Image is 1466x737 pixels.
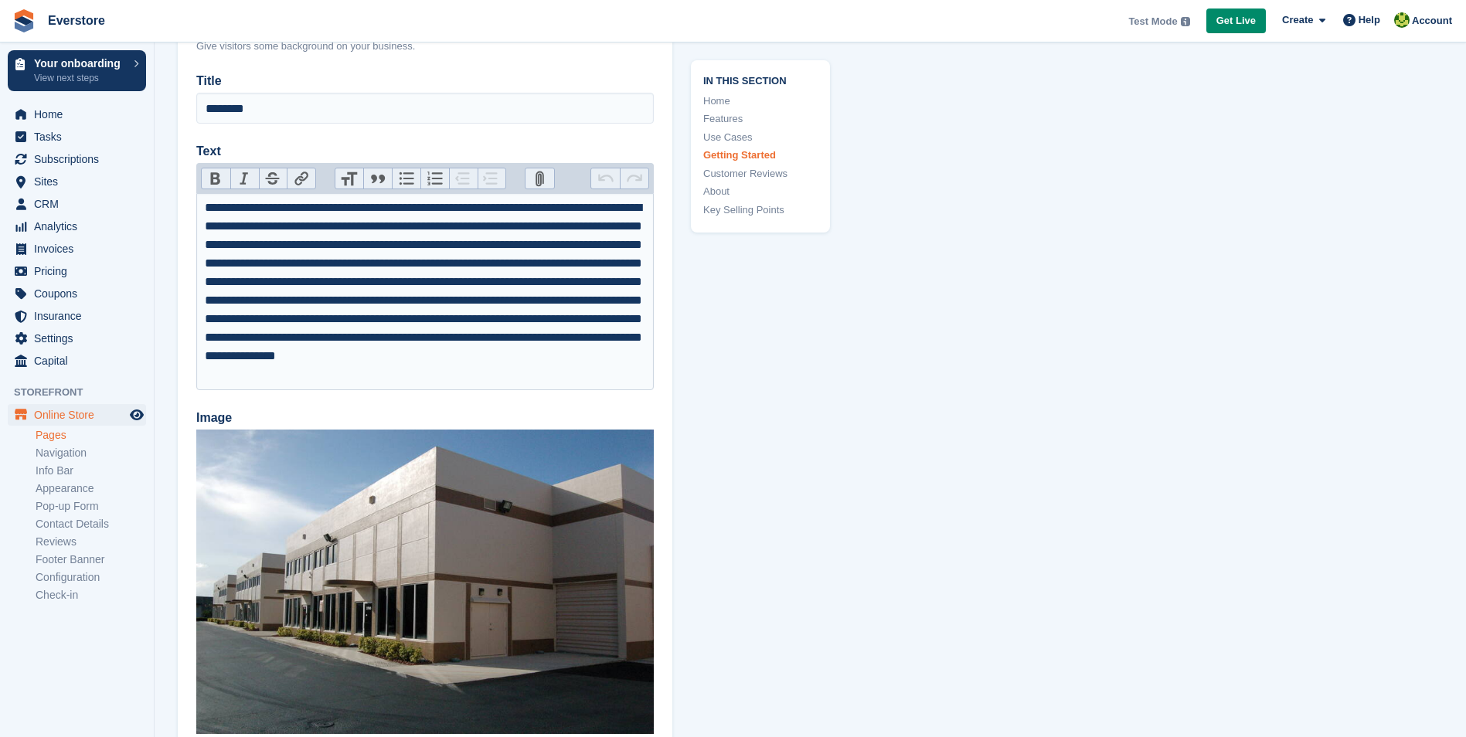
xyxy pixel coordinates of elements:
[230,168,259,188] button: Italic
[34,260,127,282] span: Pricing
[36,428,146,443] a: Pages
[36,464,146,478] a: Info Bar
[34,404,127,426] span: Online Store
[34,283,127,304] span: Coupons
[34,104,127,125] span: Home
[392,168,420,188] button: Bullets
[703,148,818,163] a: Getting Started
[42,8,111,33] a: Everstore
[196,72,654,90] label: Title
[8,260,146,282] a: menu
[14,385,154,400] span: Storefront
[1128,14,1177,29] span: Test Mode
[8,104,146,125] a: menu
[8,238,146,260] a: menu
[202,168,230,188] button: Bold
[526,168,554,188] button: Attach Files
[34,238,127,260] span: Invoices
[8,283,146,304] a: menu
[1282,12,1313,28] span: Create
[478,168,506,188] button: Increase Level
[8,328,146,349] a: menu
[703,93,818,109] a: Home
[34,58,126,69] p: Your onboarding
[34,148,127,170] span: Subscriptions
[196,39,654,54] div: Give visitors some background on your business.
[620,168,648,188] button: Redo
[591,168,620,188] button: Undo
[12,9,36,32] img: stora-icon-8386f47178a22dfd0bd8f6a31ec36ba5ce8667c1dd55bd0f319d3a0aa187defe.svg
[196,142,654,161] label: Text
[1359,12,1380,28] span: Help
[34,350,127,372] span: Capital
[8,126,146,148] a: menu
[196,409,654,427] label: Image
[287,168,315,188] button: Link
[8,350,146,372] a: menu
[34,193,127,215] span: CRM
[196,193,654,390] trix-editor: Text
[8,148,146,170] a: menu
[449,168,478,188] button: Decrease Level
[36,499,146,514] a: Pop-up Form
[335,168,364,188] button: Heading
[703,166,818,182] a: Customer Reviews
[420,168,449,188] button: Numbers
[36,570,146,585] a: Configuration
[703,202,818,218] a: Key Selling Points
[703,73,818,87] span: In this section
[1394,12,1410,28] img: Will Dodgson
[128,406,146,424] a: Preview store
[34,216,127,237] span: Analytics
[36,517,146,532] a: Contact Details
[8,50,146,91] a: Your onboarding View next steps
[34,328,127,349] span: Settings
[1412,13,1452,29] span: Account
[1181,17,1190,26] img: icon-info-grey-7440780725fd019a000dd9b08b2336e03edf1995a4989e88bcd33f0948082b44.svg
[8,305,146,327] a: menu
[363,168,392,188] button: Quote
[34,71,126,85] p: View next steps
[8,404,146,426] a: menu
[1206,8,1266,34] a: Get Live
[196,430,654,734] img: Everstore-about.jpg
[36,481,146,496] a: Appearance
[36,588,146,603] a: Check-in
[8,216,146,237] a: menu
[703,111,818,127] a: Features
[36,552,146,567] a: Footer Banner
[703,184,818,199] a: About
[36,535,146,549] a: Reviews
[36,446,146,460] a: Navigation
[8,193,146,215] a: menu
[34,126,127,148] span: Tasks
[703,130,818,145] a: Use Cases
[259,168,287,188] button: Strikethrough
[1216,13,1256,29] span: Get Live
[34,305,127,327] span: Insurance
[34,171,127,192] span: Sites
[8,171,146,192] a: menu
